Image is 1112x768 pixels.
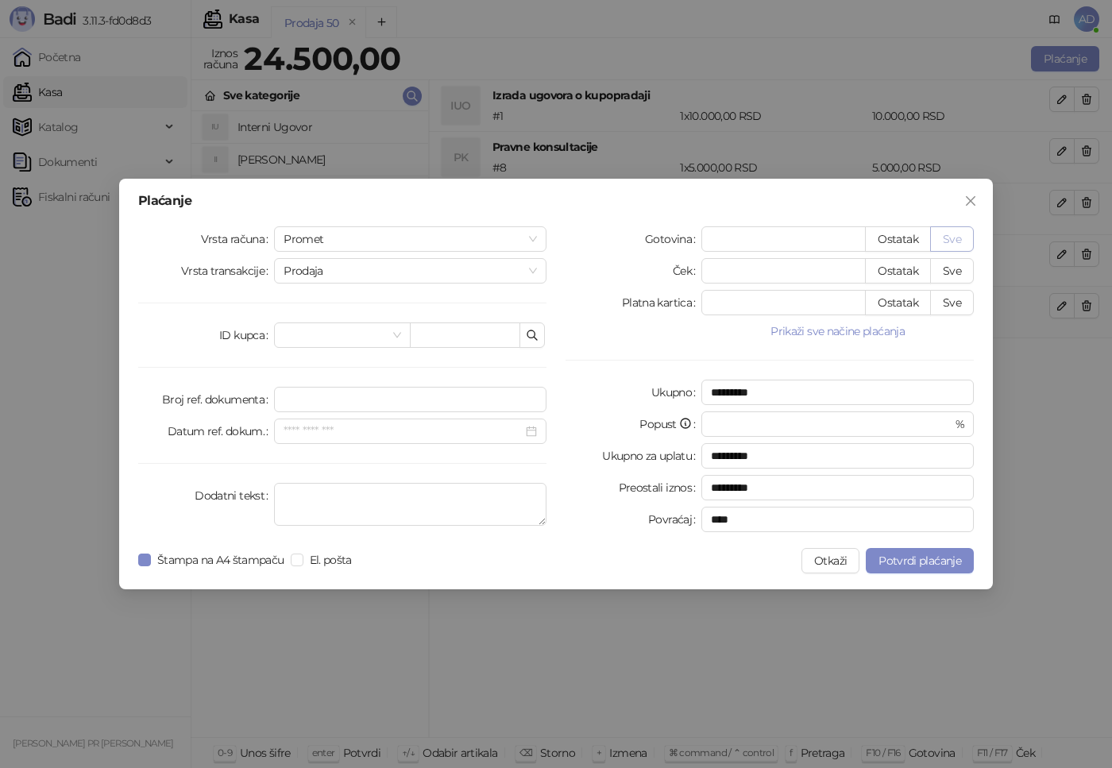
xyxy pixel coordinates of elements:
span: Promet [284,227,537,251]
button: Prikaži sve načine plaćanja [701,322,974,341]
input: Datum ref. dokum. [284,423,523,440]
div: Plaćanje [138,195,974,207]
span: Prodaja [284,259,537,283]
label: Popust [639,411,701,437]
span: Štampa na A4 štampaču [151,551,291,569]
span: close [964,195,977,207]
textarea: Dodatni tekst [274,483,546,526]
button: Ostatak [865,290,931,315]
label: Ukupno [651,380,702,405]
button: Sve [930,290,974,315]
label: Vrsta transakcije [181,258,275,284]
button: Sve [930,258,974,284]
span: Potvrdi plaćanje [878,554,961,568]
button: Ostatak [865,258,931,284]
input: Broj ref. dokumenta [274,387,546,412]
span: El. pošta [303,551,358,569]
label: ID kupca [219,322,274,348]
button: Potvrdi plaćanje [866,548,974,573]
button: Sve [930,226,974,252]
label: Povraćaj [648,507,701,532]
label: Preostali iznos [619,475,702,500]
button: Close [958,188,983,214]
label: Ček [673,258,701,284]
label: Broj ref. dokumenta [162,387,274,412]
label: Platna kartica [622,290,701,315]
label: Gotovina [645,226,701,252]
label: Dodatni tekst [195,483,274,508]
span: Zatvori [958,195,983,207]
button: Otkaži [801,548,859,573]
button: Ostatak [865,226,931,252]
label: Datum ref. dokum. [168,419,275,444]
label: Vrsta računa [201,226,275,252]
label: Ukupno za uplatu [602,443,701,469]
